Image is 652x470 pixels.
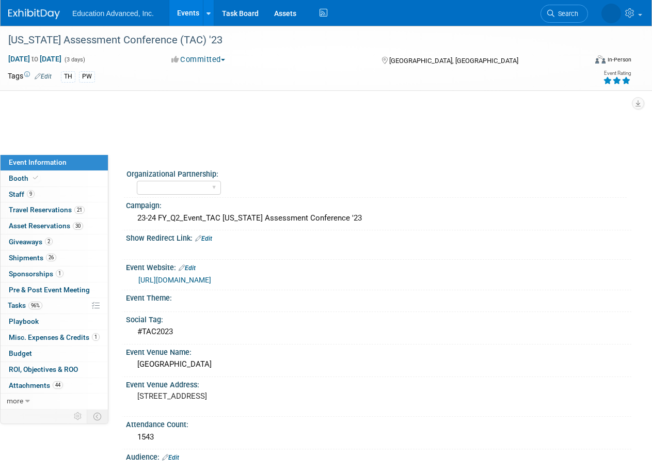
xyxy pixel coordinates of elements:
i: Booth reservation complete [33,175,38,181]
span: 30 [73,222,83,230]
div: [GEOGRAPHIC_DATA] [134,356,624,372]
a: Travel Reservations21 [1,202,108,218]
a: Edit [179,264,196,272]
span: 2 [45,238,53,245]
div: Event Venue Name: [126,344,631,357]
td: Toggle Event Tabs [87,410,108,423]
a: [URL][DOMAIN_NAME] [138,276,211,284]
a: Event Information [1,155,108,170]
a: Asset Reservations30 [1,218,108,234]
div: [US_STATE] Assessment Conference (TAC) '23 [5,31,578,50]
span: Travel Reservations [9,206,85,214]
div: Attendance Count: [126,417,631,430]
span: Search [554,10,578,18]
img: Jessica Johnston [601,4,621,23]
span: Misc. Expenses & Credits [9,333,100,341]
div: In-Person [607,56,631,64]
img: Format-Inperson.png [595,55,606,64]
td: Tags [8,71,52,83]
div: Event Website: [126,260,631,273]
span: Sponsorships [9,270,63,278]
img: ExhibitDay [8,9,60,19]
div: Campaign: [126,198,631,211]
span: Education Advanced, Inc. [72,9,154,18]
div: Event Theme: [126,290,631,303]
a: Budget [1,346,108,362]
div: Event Rating [603,71,631,76]
span: Pre & Post Event Meeting [9,286,90,294]
span: Booth [9,174,40,182]
div: Event Venue Address: [126,377,631,390]
span: Tasks [8,301,42,309]
span: more [7,397,23,405]
a: ROI, Objectives & ROO [1,362,108,378]
span: 1 [56,270,63,277]
button: Committed [168,54,229,65]
span: Asset Reservations [9,222,83,230]
div: Social Tag: [126,312,631,325]
span: 44 [53,381,63,389]
div: Event Format [540,54,631,69]
span: Giveaways [9,238,53,246]
span: 9 [27,190,35,198]
div: 23-24 FY_Q2_Event_TAC [US_STATE] Assessment Conference '23 [134,210,624,226]
a: more [1,394,108,409]
a: Search [540,5,588,23]
span: Attachments [9,381,63,389]
span: (3 days) [63,56,85,63]
a: Edit [195,235,212,242]
span: [DATE] [DATE] [8,54,62,64]
a: Edit [162,454,179,461]
span: [GEOGRAPHIC_DATA], [GEOGRAPHIC_DATA] [389,57,518,65]
a: Booth [1,171,108,186]
div: #TAC2023 [134,324,624,340]
span: 26 [46,254,56,261]
a: Misc. Expenses & Credits1 [1,330,108,346]
a: Playbook [1,314,108,330]
span: Event Information [9,158,67,166]
td: Personalize Event Tab Strip [69,410,87,423]
span: 21 [74,206,85,214]
a: Sponsorships1 [1,267,108,282]
span: Budget [9,349,32,357]
span: 96% [28,302,42,309]
span: Playbook [9,317,39,325]
a: Giveaways2 [1,234,108,250]
div: Audience: [126,449,631,463]
div: 1543 [134,429,624,445]
span: Staff [9,190,35,198]
span: to [30,55,40,63]
span: 1 [92,333,100,341]
div: PW [79,71,95,82]
a: Shipments26 [1,250,108,266]
span: Shipments [9,254,56,262]
div: TH [61,71,75,82]
a: Attachments44 [1,378,108,394]
span: ROI, Objectives & ROO [9,365,78,373]
a: Tasks96% [1,298,108,314]
a: Edit [35,73,52,80]
a: Pre & Post Event Meeting [1,283,108,298]
div: Organizational Partnership: [126,166,627,179]
div: Show Redirect Link: [126,230,631,244]
pre: [STREET_ADDRESS] [137,391,325,401]
a: Staff9 [1,187,108,202]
